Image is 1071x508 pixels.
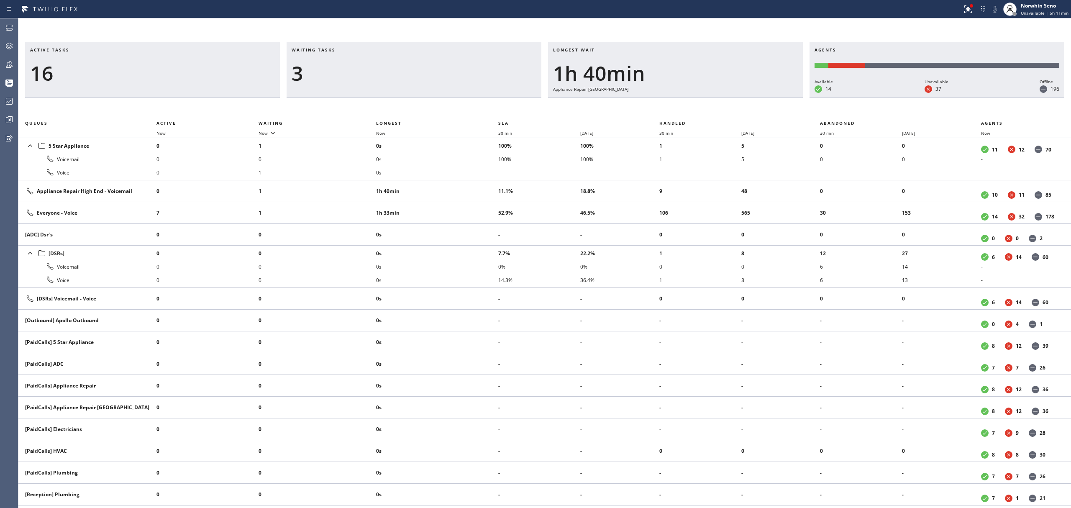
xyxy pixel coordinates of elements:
li: 0s [376,273,498,287]
li: 0 [659,292,741,305]
li: 7 [156,206,259,220]
li: 52.9% [498,206,580,220]
li: 100% [498,139,580,152]
dd: 178 [1045,213,1054,220]
li: 0 [902,292,981,305]
li: 0 [156,314,259,327]
li: - [741,423,820,436]
li: 0 [820,152,902,166]
li: - [580,314,659,327]
li: - [902,357,981,371]
span: Unavailable | 5h 11min [1021,10,1068,16]
span: Longest wait [553,47,595,53]
dt: Offline [1029,321,1036,328]
li: 0 [156,152,259,166]
li: 0 [156,292,259,305]
li: 22.2% [580,246,659,260]
li: - [498,466,580,480]
li: 0 [659,260,741,273]
dd: 7 [1016,364,1019,371]
li: - [820,379,902,393]
li: 0 [156,444,259,458]
li: - [741,314,820,327]
li: 0 [820,444,902,458]
li: 12 [820,246,902,260]
li: - [741,401,820,414]
li: 8 [741,246,820,260]
li: - [498,166,580,179]
dd: 14 [825,85,831,92]
dt: Unavailable [1005,299,1012,306]
li: 0s [376,139,498,152]
li: 1 [259,185,377,198]
dd: 12 [1016,386,1022,393]
li: 0s [376,166,498,179]
li: - [659,466,741,480]
li: 30 [820,206,902,220]
li: 0 [156,379,259,393]
li: 0 [156,228,259,241]
li: 0 [259,228,377,241]
dd: 12 [1019,146,1025,153]
li: 1 [259,206,377,220]
span: Agents [815,47,836,53]
li: - [741,379,820,393]
dd: 32 [1019,213,1025,220]
li: 0 [902,139,981,152]
li: 0s [376,444,498,458]
li: 0 [820,139,902,152]
dd: 0 [992,235,995,242]
li: - [659,379,741,393]
div: [PaidCalls] HVAC [25,447,150,454]
dd: 196 [1051,85,1059,92]
dt: Available [815,85,822,93]
li: 1 [259,166,377,179]
li: 14.3% [498,273,580,287]
li: - [981,273,1061,287]
dd: 12 [1016,408,1022,415]
dd: 60 [1043,299,1048,306]
li: 1 [659,152,741,166]
li: - [820,314,902,327]
span: SLA [498,120,509,126]
dt: Available [981,235,989,242]
li: 0 [741,260,820,273]
li: 0 [156,246,259,260]
dd: 8 [992,451,995,458]
dt: Unavailable [925,85,932,93]
dd: 9 [1016,429,1019,436]
li: - [580,401,659,414]
li: 100% [580,152,659,166]
li: - [741,466,820,480]
dd: 30 [1040,451,1045,458]
li: 0s [376,401,498,414]
li: 0 [156,185,259,198]
li: 1h 33min [376,206,498,220]
div: [DSRs] [25,247,150,259]
li: - [580,357,659,371]
div: 3 [292,61,536,85]
li: - [498,336,580,349]
li: - [902,166,981,179]
dt: Available [981,213,989,221]
li: 0 [902,152,981,166]
li: 0s [376,336,498,349]
dd: 11 [992,146,998,153]
dd: 14 [1016,254,1022,261]
span: 30 min [659,130,673,136]
li: 0 [741,228,820,241]
li: 0 [259,246,377,260]
span: Handled [659,120,686,126]
div: 16 [30,61,275,85]
dt: Offline [1032,342,1039,350]
li: 0s [376,357,498,371]
li: 14 [902,260,981,273]
li: 11.1% [498,185,580,198]
li: - [820,166,902,179]
dd: 7 [992,429,995,436]
li: - [659,401,741,414]
li: 0 [156,139,259,152]
dd: 14 [992,213,998,220]
div: Offline: 196 [865,63,1059,68]
dt: Unavailable [1005,253,1012,261]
